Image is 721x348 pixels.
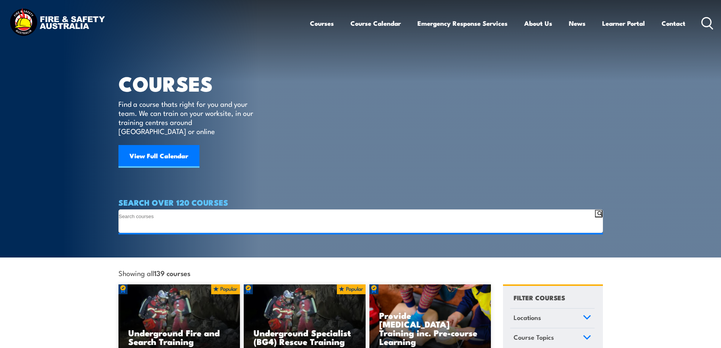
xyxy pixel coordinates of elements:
h4: FILTER COURSES [514,292,565,303]
a: Course Calendar [350,13,401,33]
h3: Provide [MEDICAL_DATA] Training inc. Pre-course Learning [379,311,481,346]
a: Locations [510,309,595,328]
a: Contact [662,13,685,33]
a: About Us [524,13,552,33]
span: Course Topics [514,332,554,342]
h3: Underground Fire and Search Training [128,328,230,346]
a: News [569,13,586,33]
a: View Full Calendar [118,145,199,168]
a: Emergency Response Services [417,13,508,33]
h3: Underground Specialist (BG4) Rescue Training [254,328,356,346]
strong: 139 courses [154,268,190,278]
span: Showing all [118,269,190,277]
input: Search autocomplete input [119,225,595,231]
h1: COURSES [118,74,264,92]
button: Search magnifier button [595,210,603,217]
span: Locations [514,312,541,323]
h4: SEARCH OVER 120 COURSES [118,198,603,206]
a: Learner Portal [602,13,645,33]
a: Courses [310,13,334,33]
input: Search input [119,213,595,219]
a: Course Topics [510,328,595,348]
p: Find a course thats right for you and your team. We can train on your worksite, in our training c... [118,99,257,136]
form: Search form [119,210,595,233]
